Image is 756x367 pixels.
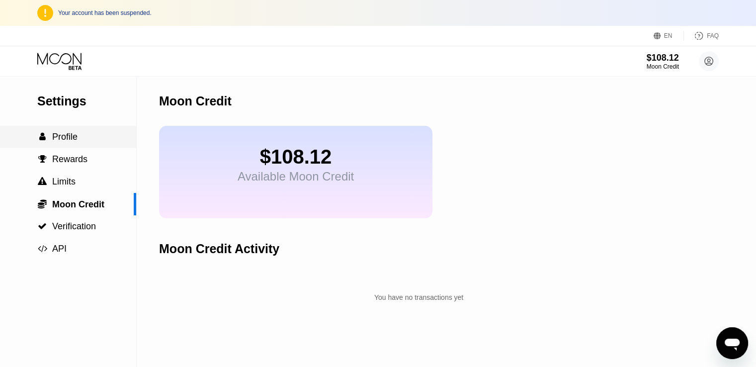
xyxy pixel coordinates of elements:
div: Your account has been suspended. [58,9,719,16]
span:  [38,177,47,186]
span:  [39,132,46,141]
div:  [37,132,47,141]
div: EN [664,32,672,39]
span:  [38,199,47,209]
span: Rewards [52,154,87,164]
span:  [38,244,47,253]
div: Settings [37,94,136,108]
span: API [52,244,67,254]
span: Limits [52,177,76,186]
div:  [37,155,47,164]
div: Moon Credit Activity [159,242,279,256]
div:  [37,244,47,253]
div: $108.12 [647,53,679,63]
div: You have no transactions yet [159,288,678,306]
iframe: Button to launch messaging window [716,327,748,359]
span: Verification [52,221,96,231]
div: Available Moon Credit [238,170,354,183]
div: FAQ [707,32,719,39]
div: Moon Credit [159,94,232,108]
span: Moon Credit [52,199,104,209]
div:  [37,199,47,209]
div:  [37,177,47,186]
span:  [38,155,47,164]
div: Moon Credit [647,63,679,70]
div: FAQ [684,31,719,41]
div:  [37,222,47,231]
span: Profile [52,132,78,142]
div: EN [654,31,684,41]
div: $108.12 [238,146,354,168]
span:  [38,222,47,231]
div: $108.12Moon Credit [647,53,679,70]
